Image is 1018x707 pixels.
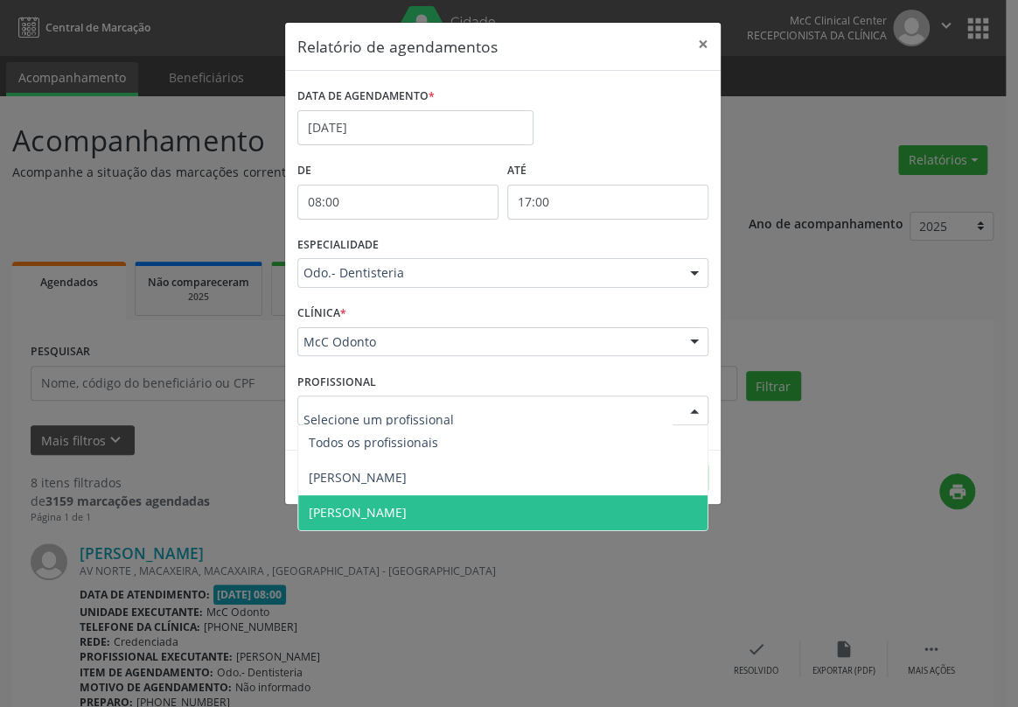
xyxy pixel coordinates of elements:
[507,185,708,220] input: Selecione o horário final
[297,110,533,145] input: Selecione uma data ou intervalo
[297,368,376,395] label: PROFISSIONAL
[303,264,673,282] span: Odo.- Dentisteria
[303,333,673,351] span: McC Odonto
[507,157,708,185] label: ATÉ
[309,504,407,521] span: [PERSON_NAME]
[297,232,379,259] label: ESPECIALIDADE
[297,300,346,327] label: CLÍNICA
[303,402,673,437] input: Selecione um profissional
[297,83,435,110] label: DATA DE AGENDAMENTO
[297,35,498,58] h5: Relatório de agendamentos
[309,469,407,486] span: [PERSON_NAME]
[297,157,499,185] label: De
[309,434,438,451] span: Todos os profissionais
[297,185,499,220] input: Selecione o horário inicial
[686,23,721,66] button: Close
